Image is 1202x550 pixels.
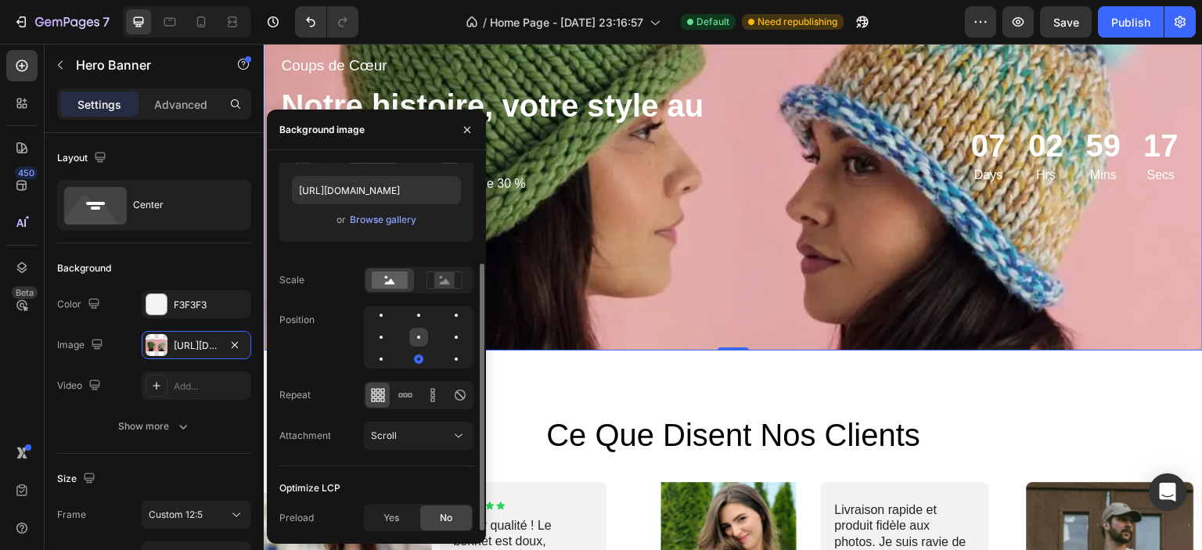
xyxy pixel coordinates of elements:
div: Background [57,261,111,275]
span: No [440,511,452,525]
div: Undo/Redo [295,6,358,38]
div: Scale [279,273,304,287]
button: 7 [6,6,117,38]
div: Color [57,294,103,315]
div: Image [57,335,106,356]
div: Preload [279,511,314,525]
div: 17 [880,81,916,122]
span: Custom 12:5 [149,508,203,522]
div: Video [57,376,104,397]
div: 02 [765,81,801,122]
span: or [336,210,346,229]
span: Default [696,15,729,29]
button: Save [1040,6,1092,38]
div: Background image [279,123,365,137]
p: Mins [822,124,858,140]
div: Layout [57,148,110,169]
div: Beta [12,286,38,299]
div: Open Intercom Messenger [1149,473,1186,511]
div: 450 [15,167,38,179]
span: Scroll [371,430,397,441]
div: Attachment [279,429,331,443]
div: Repeat [279,388,311,402]
div: Position [279,313,315,327]
div: 07 [707,81,743,122]
div: [URL][DOMAIN_NAME] [174,339,219,353]
div: F3F3F3 [174,298,247,312]
label: Frame [57,508,86,522]
button: Scroll [364,422,473,450]
p: Secs [880,124,916,140]
p: Hero Banner [76,56,209,74]
div: Size [57,469,99,490]
div: Browse gallery [350,213,416,227]
div: Optimize LCP [279,481,340,495]
p: Hrs [765,124,801,140]
div: Publish [1111,14,1150,31]
button: Publish [1098,6,1164,38]
div: Center [133,187,229,223]
iframe: Design area [264,44,1202,550]
span: / [483,14,487,31]
div: 59 [822,81,858,122]
span: Home Page - [DATE] 23:16:57 [490,14,643,31]
p: Settings [77,96,121,113]
span: Save [1053,16,1079,29]
p: 7 [103,13,110,31]
span: Need republishing [758,15,837,29]
div: Add... [174,379,247,394]
p: Advanced [154,96,207,113]
button: Custom 12:5 [142,501,251,529]
button: Browse gallery [349,212,417,228]
button: Show more [57,412,251,440]
span: Yes [383,511,399,525]
p: Days [707,124,743,140]
input: https://example.com/image.jpg [292,176,461,204]
div: Show more [118,419,191,434]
